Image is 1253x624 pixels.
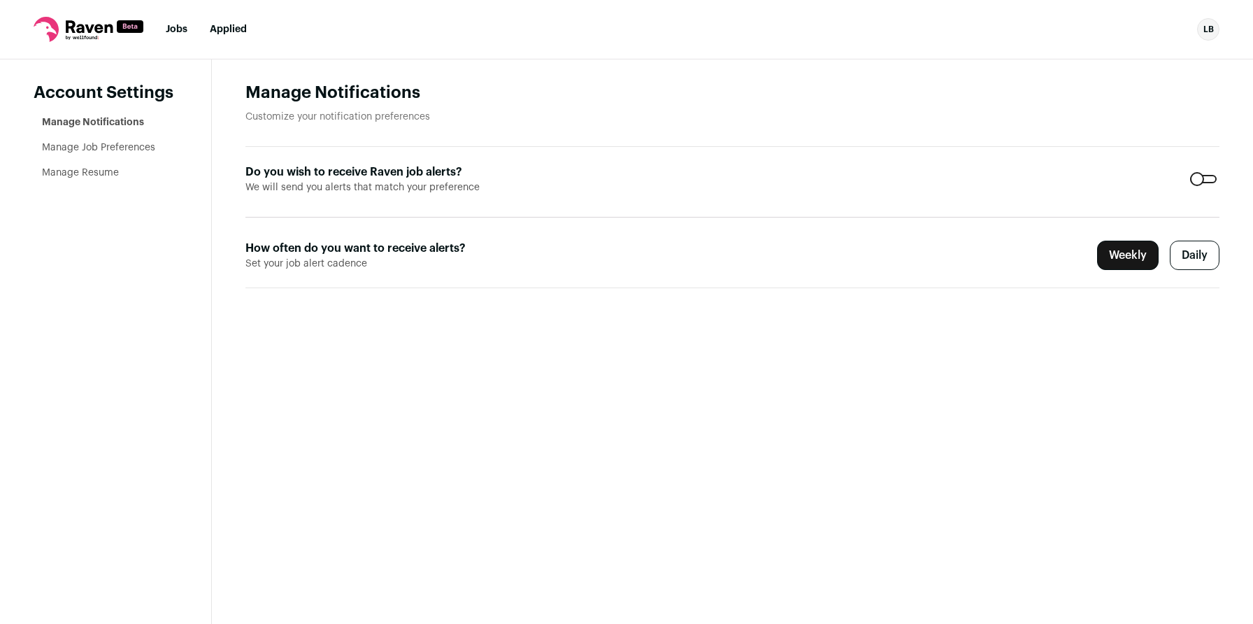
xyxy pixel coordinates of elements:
button: Open dropdown [1197,18,1219,41]
span: Set your job alert cadence [245,257,564,271]
a: Manage Notifications [42,118,144,127]
label: Do you wish to receive Raven job alerts? [245,164,564,180]
label: How often do you want to receive alerts? [245,240,564,257]
span: We will send you alerts that match your preference [245,180,564,194]
label: Daily [1170,241,1219,270]
label: Weekly [1097,241,1159,270]
div: LB [1197,18,1219,41]
a: Jobs [166,24,187,34]
a: Manage Job Preferences [42,143,155,153]
p: Customize your notification preferences [245,110,1219,124]
h1: Manage Notifications [245,82,1219,104]
header: Account Settings [34,82,178,104]
a: Applied [210,24,247,34]
a: Manage Resume [42,168,119,178]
